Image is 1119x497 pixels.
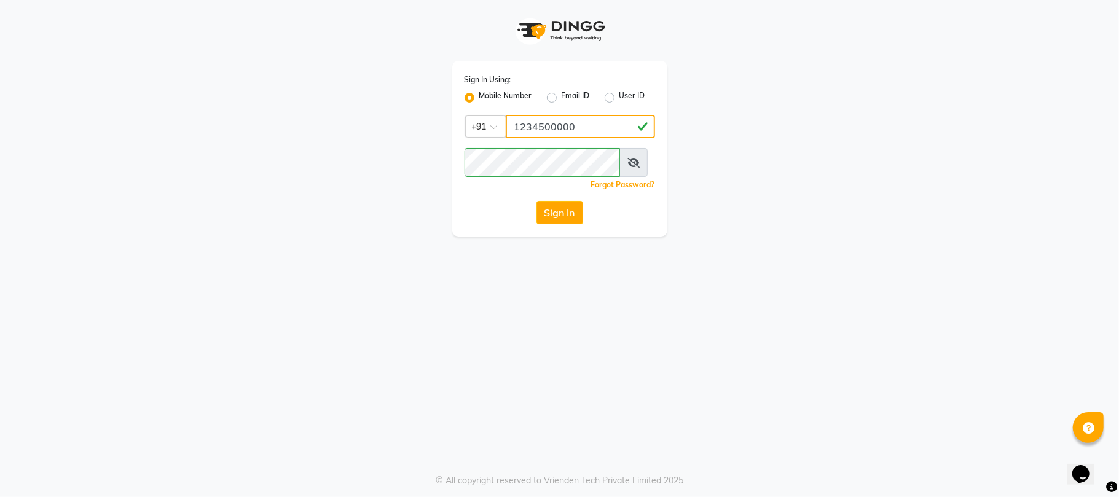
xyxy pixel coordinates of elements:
input: Username [465,148,620,177]
iframe: chat widget [1067,448,1107,485]
label: User ID [619,90,645,105]
input: Username [506,115,655,138]
label: Email ID [562,90,590,105]
a: Forgot Password? [591,180,655,189]
label: Mobile Number [479,90,532,105]
img: logo1.svg [511,12,609,49]
button: Sign In [536,201,583,224]
label: Sign In Using: [465,74,511,85]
